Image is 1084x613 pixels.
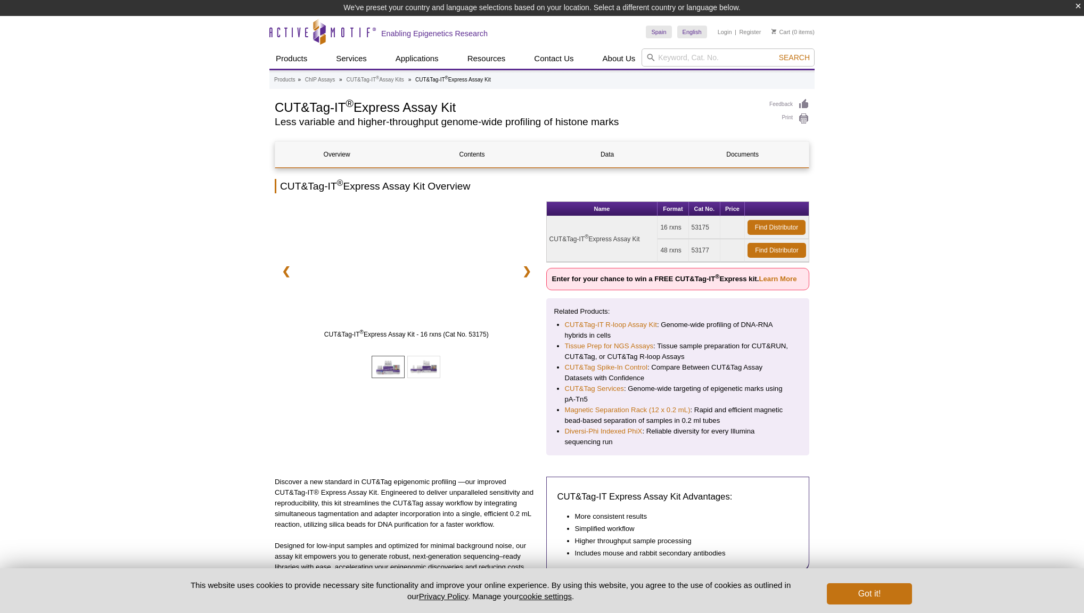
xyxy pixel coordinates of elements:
td: 53175 [689,216,720,239]
a: Privacy Policy [419,592,468,601]
li: » [408,77,412,83]
strong: Enter for your chance to win a FREE CUT&Tag-IT Express kit. [552,275,797,283]
a: Data [546,142,669,167]
th: Cat No. [689,202,720,216]
li: (0 items) [771,26,815,38]
a: CUT&Tag Services [565,383,624,394]
p: Discover a new standard in CUT&Tag epigenomic profiling —our improved CUT&Tag-IT® Express Assay K... [275,477,538,530]
a: Register [739,28,761,36]
h3: CUT&Tag-IT Express Assay Kit Advantages: [557,491,799,503]
a: Spain [646,26,671,38]
li: | [735,26,736,38]
span: CUT&Tag-IT Express Assay Kit - 16 rxns (Cat No. 53175) [301,329,512,340]
h2: Less variable and higher-throughput genome-wide profiling of histone marks [275,117,759,127]
th: Format [658,202,688,216]
td: 48 rxns [658,239,688,262]
sup: ® [585,234,588,240]
sup: ® [376,75,379,80]
li: Includes mouse and rabbit secondary antibodies [575,548,788,559]
input: Keyword, Cat. No. [642,48,815,67]
sup: ® [337,178,343,187]
h1: CUT&Tag-IT Express Assay Kit [275,99,759,115]
li: More consistent results [575,511,788,522]
a: About Us [596,48,642,69]
a: ChIP Assays [305,75,335,85]
a: Applications [389,48,445,69]
a: Contents [410,142,533,167]
li: » [339,77,342,83]
button: Got it! [827,583,912,604]
sup: ® [445,75,448,80]
a: Magnetic Separation Rack (12 x 0.2 mL) [565,405,691,415]
a: English [677,26,707,38]
li: : Genome-wide targeting of epigenetic marks using pA-Tn5 [565,383,791,405]
sup: ® [360,329,364,335]
a: ❮ [275,259,298,283]
a: Tissue Prep for NGS Assays [565,341,654,352]
li: : Compare Between CUT&Tag Assay Datasets with Confidence [565,362,791,383]
a: Find Distributor [748,220,806,235]
a: Documents [681,142,804,167]
p: This website uses cookies to provide necessary site functionality and improve your online experie... [172,579,809,602]
a: CUT&Tag-IT R-loop Assay Kit [565,320,657,330]
td: 53177 [689,239,720,262]
p: Designed for low-input samples and optimized for minimal background noise, our assay kit empowers... [275,541,538,604]
a: Feedback [769,99,809,110]
li: CUT&Tag-IT Express Assay Kit [415,77,491,83]
span: Search [779,53,810,62]
li: » [298,77,301,83]
th: Name [547,202,658,216]
a: CUT&Tag-IT®Assay Kits [346,75,404,85]
td: 16 rxns [658,216,688,239]
a: Login [718,28,732,36]
th: Price [720,202,745,216]
li: : Rapid and efficient magnetic bead-based separation of samples in 0.2 ml tubes [565,405,791,426]
a: ❯ [515,259,538,283]
a: Services [330,48,373,69]
a: Learn More [759,275,796,283]
h2: CUT&Tag-IT Express Assay Kit Overview [275,179,809,193]
button: Search [776,53,813,62]
a: Resources [461,48,512,69]
sup: ® [346,97,354,109]
a: Overview [275,142,398,167]
img: Your Cart [771,29,776,34]
a: Contact Us [528,48,580,69]
button: cookie settings [519,592,572,601]
a: CUT&Tag Spike-In Control [565,362,647,373]
a: Products [269,48,314,69]
a: Cart [771,28,790,36]
sup: ® [715,273,719,280]
li: : Genome-wide profiling of DNA-RNA hybrids in cells [565,320,791,341]
h2: Enabling Epigenetics Research [381,29,488,38]
td: CUT&Tag-IT Express Assay Kit [547,216,658,262]
a: Products [274,75,295,85]
a: Diversi-Phi Indexed PhiX [565,426,643,437]
li: Simplified workflow [575,524,788,534]
p: Related Products: [554,306,802,317]
li: : Reliable diversity for every Illumina sequencing run [565,426,791,447]
li: Higher throughput sample processing [575,536,788,546]
li: : Tissue sample preparation for CUT&RUN, CUT&Tag, or CUT&Tag R-loop Assays [565,341,791,362]
a: Find Distributor [748,243,806,258]
a: Print [769,113,809,125]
